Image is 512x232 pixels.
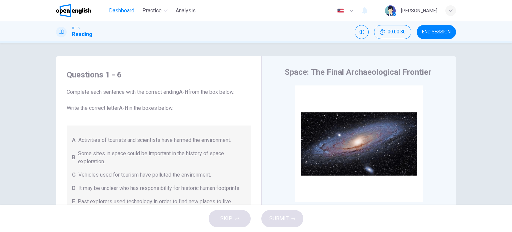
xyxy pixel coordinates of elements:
[355,25,369,39] div: Mute
[72,154,75,162] span: B
[67,88,251,112] span: Complete each sentence with the correct ending from the box below. Write the correct letter in th...
[78,150,245,166] span: Some sites in space could be important in the history of space exploration.
[388,29,406,35] span: 00:00:30
[56,4,106,17] a: OpenEnglish logo
[106,5,137,17] button: Dashboard
[422,29,451,35] span: END SESSION
[78,184,240,192] span: It may be unclear who has responsibility for historic human footprints.
[78,136,231,144] span: Activities of tourists and scientists have harmed the environment.
[67,69,251,80] h4: Questions 1 - 6
[78,171,211,179] span: Vehicles used for tourism have polluted the environment.
[142,7,162,15] span: Practice
[109,7,134,15] span: Dashboard
[385,5,396,16] img: Profile picture
[78,198,232,206] span: Past explorers used technology in order to find new places to live.
[72,198,75,206] span: E
[285,67,431,77] h4: Space: The Final Archaeological Frontier
[374,25,411,39] button: 00:00:30
[179,89,188,95] b: A-H
[72,136,76,144] span: A
[173,5,198,17] button: Analysis
[72,26,80,30] span: IELTS
[72,184,76,192] span: D
[72,30,92,38] h1: Reading
[336,8,345,13] img: en
[56,4,91,17] img: OpenEnglish logo
[72,171,76,179] span: C
[374,25,411,39] div: Hide
[401,7,437,15] div: [PERSON_NAME]
[119,105,128,111] b: A-H
[417,25,456,39] button: END SESSION
[176,7,196,15] span: Analysis
[140,5,170,17] button: Practice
